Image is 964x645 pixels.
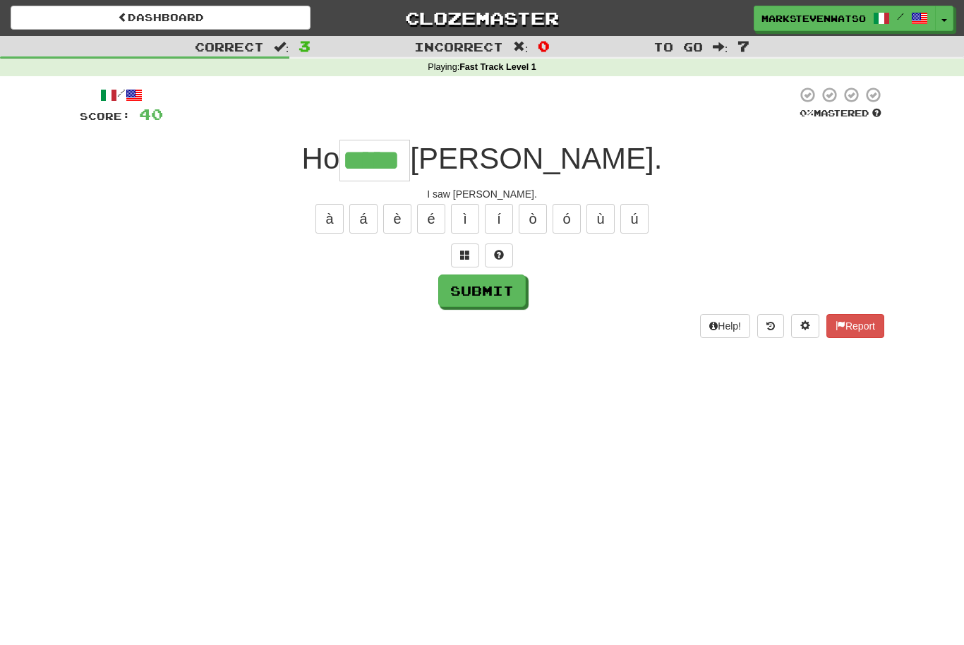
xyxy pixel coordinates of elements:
[897,11,904,21] span: /
[737,37,749,54] span: 7
[513,41,529,53] span: :
[299,37,311,54] span: 3
[11,6,311,30] a: Dashboard
[195,40,264,54] span: Correct
[80,86,163,104] div: /
[754,6,936,31] a: markstevenwatson /
[797,107,884,120] div: Mastered
[80,110,131,122] span: Score:
[459,62,536,72] strong: Fast Track Level 1
[757,314,784,338] button: Round history (alt+y)
[826,314,884,338] button: Report
[538,37,550,54] span: 0
[417,204,445,234] button: é
[519,204,547,234] button: ò
[315,204,344,234] button: à
[485,243,513,267] button: Single letter hint - you only get 1 per sentence and score half the points! alt+h
[80,187,884,201] div: I saw [PERSON_NAME].
[700,314,750,338] button: Help!
[274,41,289,53] span: :
[302,142,340,175] span: Ho
[410,142,662,175] span: [PERSON_NAME].
[713,41,728,53] span: :
[761,12,866,25] span: markstevenwatson
[438,275,526,307] button: Submit
[485,204,513,234] button: í
[800,107,814,119] span: 0 %
[139,105,163,123] span: 40
[586,204,615,234] button: ù
[653,40,703,54] span: To go
[332,6,632,30] a: Clozemaster
[383,204,411,234] button: è
[553,204,581,234] button: ó
[349,204,378,234] button: á
[620,204,649,234] button: ú
[451,204,479,234] button: ì
[414,40,503,54] span: Incorrect
[451,243,479,267] button: Switch sentence to multiple choice alt+p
